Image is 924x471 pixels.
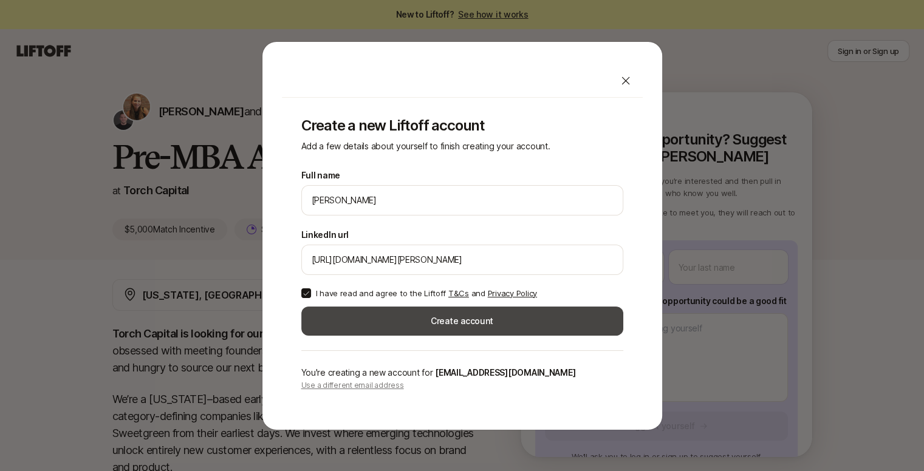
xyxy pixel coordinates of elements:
[301,117,623,134] p: Create a new Liftoff account
[312,252,613,267] input: e.g. https://www.linkedin.com/in/melanie-perkins
[301,307,623,336] button: Create account
[301,168,340,183] label: Full name
[301,218,513,220] p: We'll use [PERSON_NAME] as your preferred name.
[488,288,537,298] a: Privacy Policy
[448,288,469,298] a: T&Cs
[301,139,623,154] p: Add a few details about yourself to finish creating your account.
[312,193,613,208] input: e.g. Melanie Perkins
[301,365,623,380] p: You're creating a new account for
[316,287,537,299] p: I have read and agree to the Liftoff and
[301,380,623,391] p: Use a different email address
[435,367,575,378] span: [EMAIL_ADDRESS][DOMAIN_NAME]
[301,288,311,298] button: I have read and agree to the Liftoff T&Cs and Privacy Policy
[301,228,349,242] label: LinkedIn url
